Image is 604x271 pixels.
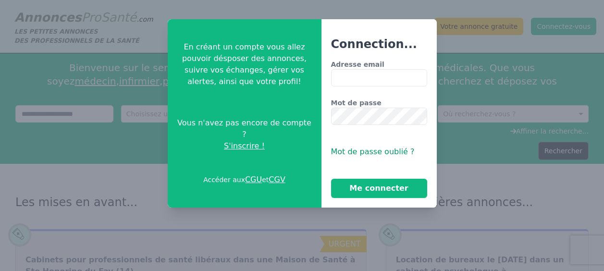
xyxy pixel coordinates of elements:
span: Vous n'avez pas encore de compte ? [175,117,314,140]
button: Me connecter [331,179,427,198]
span: S'inscrire ! [224,140,265,152]
h3: Connection... [331,37,427,52]
a: CGU [245,175,262,184]
p: En créant un compte vous allez pouvoir désposer des annonces, suivre vos échanges, gérer vos aler... [175,41,314,87]
label: Mot de passe [331,98,427,108]
a: CGV [269,175,285,184]
label: Adresse email [331,60,427,69]
span: Mot de passe oublié ? [331,147,415,156]
p: Accéder aux et [203,174,285,185]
